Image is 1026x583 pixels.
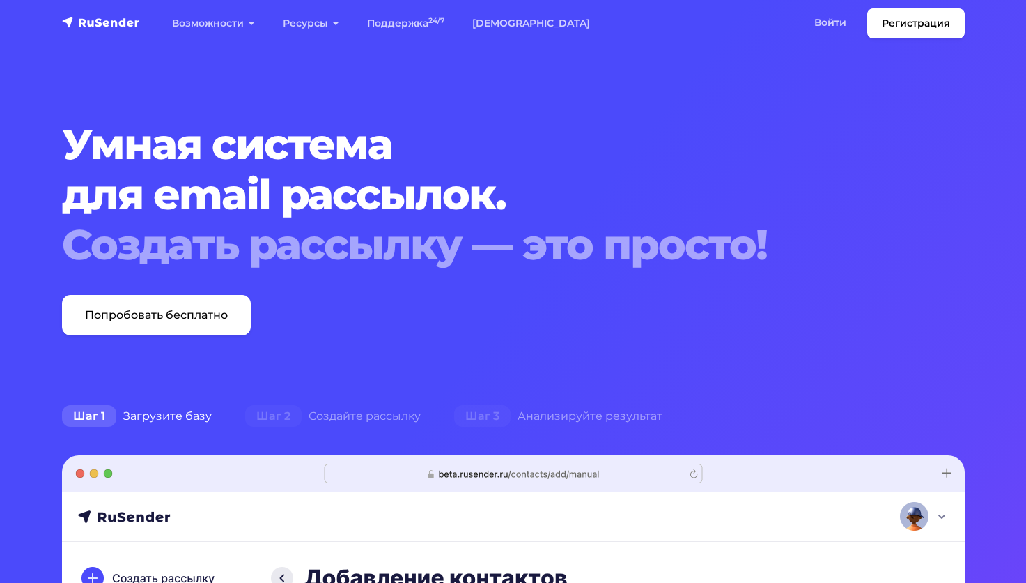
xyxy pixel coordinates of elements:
div: Загрузите базу [45,402,228,430]
div: Создайте рассылку [228,402,437,430]
a: [DEMOGRAPHIC_DATA] [458,9,604,38]
a: Ресурсы [269,9,353,38]
span: Шаг 3 [454,405,511,427]
img: RuSender [62,15,140,29]
a: Войти [800,8,860,37]
a: Возможности [158,9,269,38]
div: Анализируйте результат [437,402,679,430]
a: Поддержка24/7 [353,9,458,38]
a: Попробовать бесплатно [62,295,251,335]
span: Шаг 2 [245,405,302,427]
span: Шаг 1 [62,405,116,427]
div: Создать рассылку — это просто! [62,220,888,270]
sup: 24/7 [428,16,444,25]
h1: Умная система для email рассылок. [62,119,888,270]
a: Регистрация [867,8,965,38]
